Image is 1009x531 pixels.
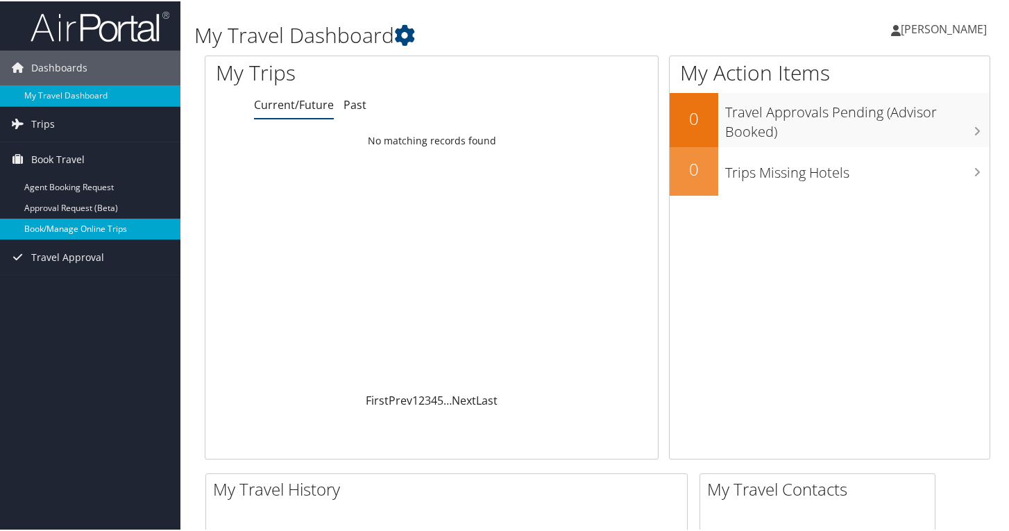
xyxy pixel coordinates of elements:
[205,127,658,152] td: No matching records found
[670,106,718,129] h2: 0
[254,96,334,111] a: Current/Future
[425,391,431,407] a: 3
[725,155,990,181] h3: Trips Missing Hotels
[670,92,990,145] a: 0Travel Approvals Pending (Advisor Booked)
[344,96,366,111] a: Past
[216,57,459,86] h1: My Trips
[389,391,412,407] a: Prev
[412,391,418,407] a: 1
[476,391,498,407] a: Last
[31,106,55,140] span: Trips
[452,391,476,407] a: Next
[366,391,389,407] a: First
[194,19,732,49] h1: My Travel Dashboard
[31,141,85,176] span: Book Travel
[31,9,169,42] img: airportal-logo.png
[670,146,990,194] a: 0Trips Missing Hotels
[31,239,104,273] span: Travel Approval
[891,7,1001,49] a: [PERSON_NAME]
[437,391,443,407] a: 5
[707,476,935,500] h2: My Travel Contacts
[443,391,452,407] span: …
[31,49,87,84] span: Dashboards
[418,391,425,407] a: 2
[431,391,437,407] a: 4
[670,156,718,180] h2: 0
[213,476,687,500] h2: My Travel History
[725,94,990,140] h3: Travel Approvals Pending (Advisor Booked)
[901,20,987,35] span: [PERSON_NAME]
[670,57,990,86] h1: My Action Items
